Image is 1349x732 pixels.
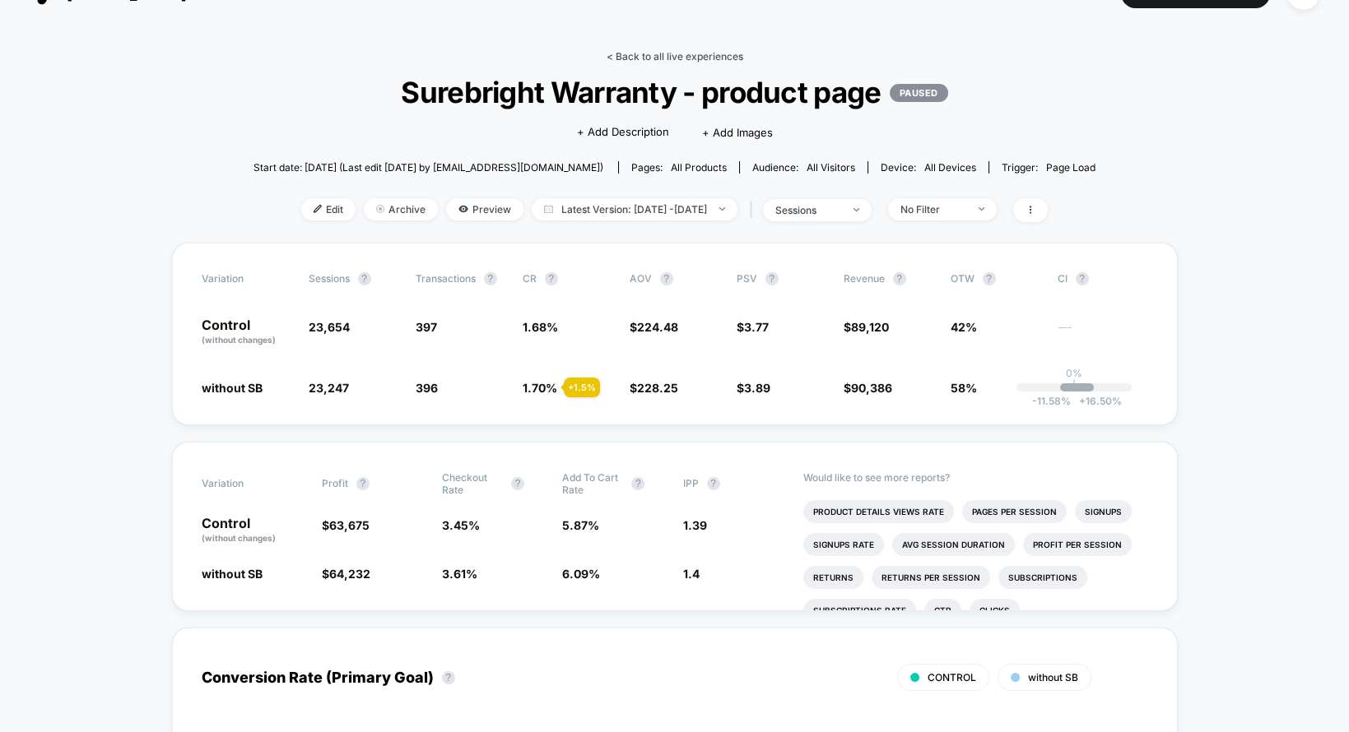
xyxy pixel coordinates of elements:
span: | [746,198,763,222]
button: ? [707,477,720,490]
span: 58% [951,381,977,395]
span: 224.48 [637,320,678,334]
span: 1.68 % [523,320,558,334]
div: Trigger: [1002,161,1095,174]
span: 3.45 % [442,518,480,532]
span: PSV [737,272,757,285]
span: $ [844,320,889,334]
span: Variation [202,471,292,496]
span: without SB [1028,671,1078,683]
span: without SB [202,567,263,581]
span: Page Load [1046,161,1095,174]
span: without SB [202,381,263,395]
span: 1.39 [683,518,707,532]
div: sessions [775,204,841,216]
span: Archive [364,198,438,220]
li: Profit Per Session [1023,533,1132,556]
span: 6.09 % [562,567,600,581]
span: 3.77 [744,320,769,334]
button: ? [631,477,644,490]
span: Surebright Warranty - product page [295,75,1053,109]
button: ? [893,272,906,285]
p: Control [202,318,292,346]
span: $ [322,567,370,581]
li: Returns [803,566,863,589]
button: ? [442,671,455,684]
span: Add To Cart Rate [562,471,623,496]
span: + Add Images [702,126,773,139]
span: Device: [868,161,988,174]
button: ? [1076,272,1089,285]
span: 42% [951,320,977,334]
span: + [1079,395,1086,407]
li: Subscriptions [998,566,1087,589]
li: Avg Session Duration [892,533,1015,556]
p: 0% [1066,367,1082,379]
li: Returns Per Session [872,566,990,589]
span: $ [322,518,370,532]
div: + 1.5 % [564,378,600,397]
span: OTW [951,272,1041,285]
span: 64,232 [329,567,370,581]
span: --- [1058,322,1148,346]
li: Ctr [924,599,961,622]
img: end [719,207,725,211]
span: Checkout Rate [442,471,503,496]
button: ? [765,272,779,285]
span: + Add Description [577,124,669,141]
img: end [979,207,984,211]
span: AOV [630,272,652,285]
span: (without changes) [202,335,276,345]
button: ? [545,272,558,285]
span: 1.4 [683,567,700,581]
span: all products [671,161,727,174]
li: Clicks [970,599,1020,622]
span: Variation [202,272,292,285]
span: 396 [416,381,438,395]
span: $ [630,320,678,334]
span: $ [630,381,678,395]
li: Pages Per Session [962,500,1067,523]
div: Audience: [752,161,855,174]
img: end [854,208,859,211]
li: Signups Rate [803,533,884,556]
span: 90,386 [851,381,892,395]
button: ? [356,477,370,490]
p: Control [202,517,305,544]
div: Pages: [631,161,727,174]
span: CI [1058,272,1148,285]
button: ? [484,272,497,285]
span: CONTROL [928,671,976,683]
span: Transactions [416,272,476,285]
li: Subscriptions Rate [803,599,916,622]
a: < Back to all live experiences [607,50,743,63]
span: 397 [416,320,437,334]
span: $ [737,381,770,395]
span: Preview [446,198,523,220]
span: 89,120 [851,320,889,334]
span: all devices [924,161,976,174]
span: All Visitors [807,161,855,174]
span: Latest Version: [DATE] - [DATE] [532,198,737,220]
div: No Filter [900,203,966,215]
span: Revenue [844,272,885,285]
span: -11.58 % [1032,395,1071,407]
button: ? [660,272,673,285]
span: Edit [301,198,356,220]
span: Start date: [DATE] (Last edit [DATE] by [EMAIL_ADDRESS][DOMAIN_NAME]) [254,161,603,174]
img: edit [314,205,322,213]
li: Product Details Views Rate [803,500,954,523]
span: 3.61 % [442,567,477,581]
p: | [1072,379,1076,391]
button: ? [983,272,996,285]
span: (without changes) [202,533,276,543]
span: 1.70 % [523,381,557,395]
span: 16.50 % [1071,395,1122,407]
p: Would like to see more reports? [803,471,1148,484]
button: ? [358,272,371,285]
p: PAUSED [890,84,948,102]
span: 5.87 % [562,518,599,532]
span: CR [523,272,537,285]
span: Sessions [309,272,350,285]
span: 3.89 [744,381,770,395]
